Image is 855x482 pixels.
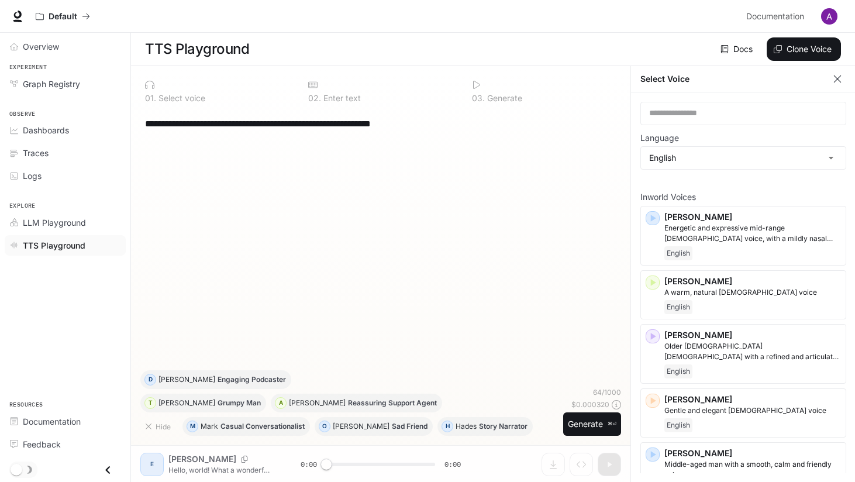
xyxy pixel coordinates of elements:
span: English [664,246,692,260]
span: Documentation [23,415,81,428]
div: D [145,370,156,389]
div: A [275,394,286,412]
p: Middle-aged man with a smooth, calm and friendly voice [664,459,841,480]
p: A warm, natural female voice [664,287,841,298]
p: [PERSON_NAME] [664,394,841,405]
img: User avatar [821,8,837,25]
p: [PERSON_NAME] [664,276,841,287]
p: Reassuring Support Agent [348,400,437,407]
span: TTS Playground [23,239,85,252]
div: English [641,147,846,169]
p: [PERSON_NAME] [664,447,841,459]
span: Documentation [746,9,804,24]
span: LLM Playground [23,216,86,229]
a: LLM Playground [5,212,126,233]
a: TTS Playground [5,235,126,256]
p: Engaging Podcaster [218,376,286,383]
p: Hades [456,423,477,430]
p: Default [49,12,77,22]
a: Graph Registry [5,74,126,94]
p: Sad Friend [392,423,427,430]
span: English [664,364,692,378]
button: D[PERSON_NAME]Engaging Podcaster [140,370,291,389]
button: MMarkCasual Conversationalist [182,417,310,436]
button: Generate⌘⏎ [563,412,621,436]
span: Feedback [23,438,61,450]
p: $ 0.000320 [571,400,609,409]
p: Casual Conversationalist [220,423,305,430]
p: Language [640,134,679,142]
p: ⌘⏎ [608,421,616,428]
span: English [664,300,692,314]
p: 0 3 . [472,94,485,102]
p: Inworld Voices [640,193,846,201]
a: Dashboards [5,120,126,140]
p: [PERSON_NAME] [158,376,215,383]
p: 0 1 . [145,94,156,102]
span: Dashboards [23,124,69,136]
p: [PERSON_NAME] [289,400,346,407]
span: Traces [23,147,49,159]
span: English [664,418,692,432]
p: 0 2 . [308,94,321,102]
a: Traces [5,143,126,163]
p: Older British male with a refined and articulate voice [664,341,841,362]
p: [PERSON_NAME] [664,329,841,341]
a: Docs [718,37,757,61]
a: Overview [5,36,126,57]
p: [PERSON_NAME] [333,423,389,430]
a: Feedback [5,434,126,455]
div: O [319,417,330,436]
span: Overview [23,40,59,53]
button: HHadesStory Narrator [437,417,533,436]
button: O[PERSON_NAME]Sad Friend [315,417,433,436]
p: 64 / 1000 [593,387,621,397]
button: Hide [140,417,178,436]
p: Enter text [321,94,361,102]
div: T [145,394,156,412]
p: Gentle and elegant female voice [664,405,841,416]
a: Logs [5,166,126,186]
button: A[PERSON_NAME]Reassuring Support Agent [271,394,442,412]
p: Select voice [156,94,205,102]
p: Mark [201,423,218,430]
button: Clone Voice [767,37,841,61]
p: Energetic and expressive mid-range male voice, with a mildly nasal quality [664,223,841,244]
span: Graph Registry [23,78,80,90]
button: T[PERSON_NAME]Grumpy Man [140,394,266,412]
div: M [187,417,198,436]
h1: TTS Playground [145,37,249,61]
div: H [442,417,453,436]
a: Documentation [5,411,126,432]
span: Logs [23,170,42,182]
span: Dark mode toggle [11,463,22,476]
a: Documentation [742,5,813,28]
p: Generate [485,94,522,102]
button: User avatar [818,5,841,28]
p: [PERSON_NAME] [664,211,841,223]
p: Story Narrator [479,423,528,430]
button: All workspaces [30,5,95,28]
p: [PERSON_NAME] [158,400,215,407]
button: Close drawer [95,458,121,482]
p: Grumpy Man [218,400,261,407]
